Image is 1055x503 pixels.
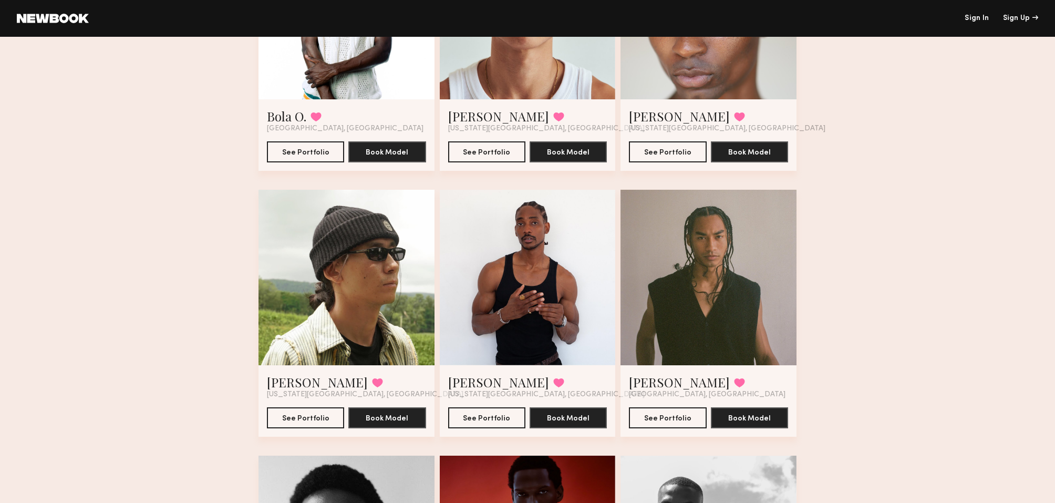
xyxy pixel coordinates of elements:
div: Sign Up [1003,15,1038,22]
a: Bola O. [267,108,306,125]
button: Book Model [711,407,788,428]
a: Book Model [348,147,426,156]
span: [US_STATE][GEOGRAPHIC_DATA], [GEOGRAPHIC_DATA] [448,391,645,399]
a: Book Model [348,413,426,422]
span: [GEOGRAPHIC_DATA], [GEOGRAPHIC_DATA] [629,391,785,399]
span: [GEOGRAPHIC_DATA], [GEOGRAPHIC_DATA] [267,125,423,133]
button: Book Model [711,141,788,162]
button: See Portfolio [448,141,525,162]
button: Book Model [530,141,607,162]
button: Book Model [530,407,607,428]
a: Book Model [711,413,788,422]
button: See Portfolio [629,407,706,428]
a: [PERSON_NAME] [448,108,549,125]
a: [PERSON_NAME] [629,108,730,125]
a: [PERSON_NAME] [448,374,549,391]
a: Book Model [711,147,788,156]
button: See Portfolio [448,407,525,428]
a: Sign In [965,15,989,22]
a: Book Model [530,413,607,422]
button: See Portfolio [267,141,344,162]
a: [PERSON_NAME] [629,374,730,391]
a: [PERSON_NAME] [267,374,368,391]
span: [US_STATE][GEOGRAPHIC_DATA], [GEOGRAPHIC_DATA] [629,125,825,133]
a: Book Model [530,147,607,156]
button: Book Model [348,141,426,162]
button: See Portfolio [267,407,344,428]
button: See Portfolio [629,141,706,162]
button: Book Model [348,407,426,428]
span: [US_STATE][GEOGRAPHIC_DATA], [GEOGRAPHIC_DATA] [267,391,463,399]
span: [US_STATE][GEOGRAPHIC_DATA], [GEOGRAPHIC_DATA] [448,125,645,133]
